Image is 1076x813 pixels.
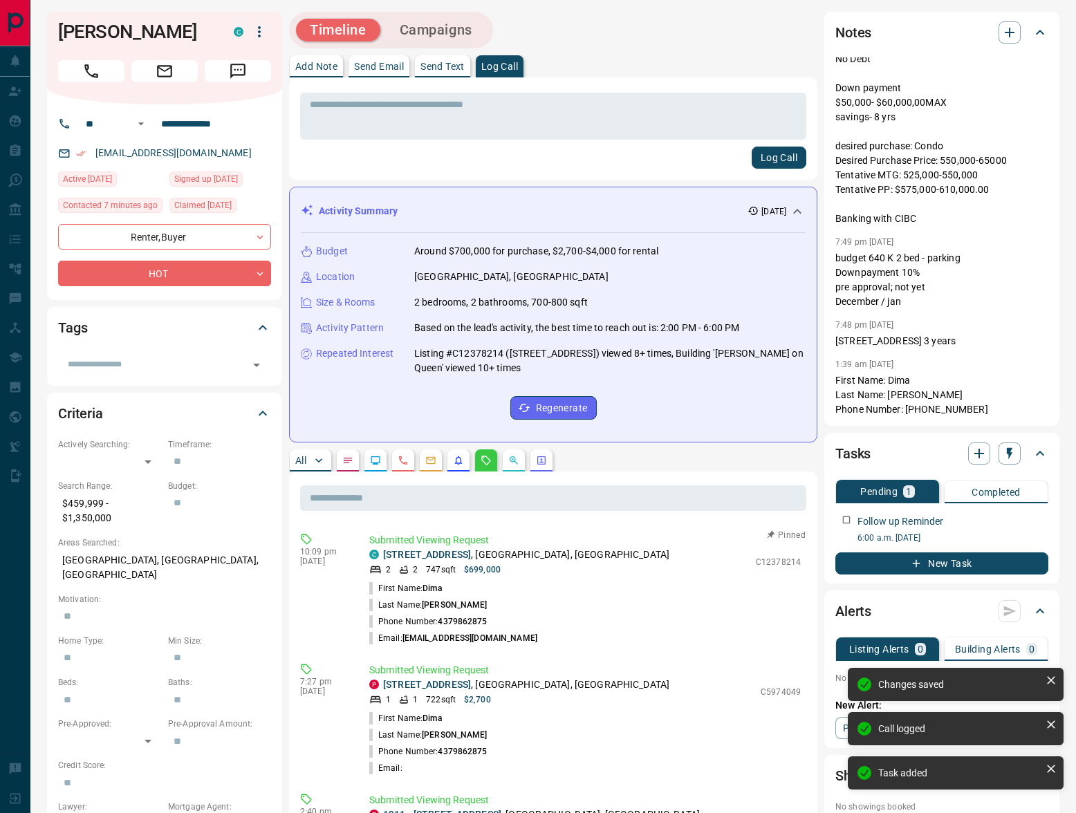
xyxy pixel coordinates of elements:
[234,27,243,37] div: condos.ca
[835,359,894,369] p: 1:39 am [DATE]
[342,455,353,466] svg: Notes
[414,244,658,259] p: Around $700,000 for purchase, $2,700-$4,000 for rental
[835,759,1048,792] div: Showings
[481,455,492,466] svg: Requests
[300,557,349,566] p: [DATE]
[413,563,418,576] p: 2
[58,171,163,191] div: Sun Oct 05 2025
[316,295,375,310] p: Size & Rooms
[383,679,471,690] a: [STREET_ADDRESS]
[420,62,465,71] p: Send Text
[295,62,337,71] p: Add Note
[295,456,306,465] p: All
[438,747,487,756] span: 4379862875
[133,115,149,132] button: Open
[438,617,487,626] span: 4379862875
[300,686,349,696] p: [DATE]
[835,595,1048,628] div: Alerts
[131,60,198,82] span: Email
[835,600,871,622] h2: Alerts
[316,346,393,361] p: Repeated Interest
[453,455,464,466] svg: Listing Alerts
[878,679,1040,690] div: Changes saved
[481,62,518,71] p: Log Call
[369,550,379,559] div: condos.ca
[835,16,1048,49] div: Notes
[58,635,161,647] p: Home Type:
[972,487,1021,497] p: Completed
[383,548,669,562] p: , [GEOGRAPHIC_DATA], [GEOGRAPHIC_DATA]
[835,801,1048,813] p: No showings booked
[857,514,943,529] p: Follow up Reminder
[58,438,161,451] p: Actively Searching:
[414,321,739,335] p: Based on the lead's activity, the best time to reach out is: 2:00 PM - 6:00 PM
[58,21,213,43] h1: [PERSON_NAME]
[766,529,806,541] button: Pinned
[370,455,381,466] svg: Lead Browsing Activity
[422,730,487,740] span: [PERSON_NAME]
[835,21,871,44] h2: Notes
[58,397,271,430] div: Criteria
[835,442,871,465] h2: Tasks
[58,198,163,217] div: Sun Oct 12 2025
[58,402,103,424] h2: Criteria
[835,320,894,330] p: 7:48 pm [DATE]
[413,693,418,706] p: 1
[508,455,519,466] svg: Opportunities
[369,615,488,628] p: Phone Number:
[296,19,380,41] button: Timeline
[752,147,806,169] button: Log Call
[464,693,491,706] p: $2,700
[386,19,486,41] button: Campaigns
[174,172,238,186] span: Signed up [DATE]
[426,693,456,706] p: 722 sqft
[369,632,537,644] p: Email:
[878,767,1040,778] div: Task added
[316,244,348,259] p: Budget
[369,745,488,758] p: Phone Number:
[835,698,1048,713] p: New Alert:
[510,396,597,420] button: Regenerate
[835,765,894,787] h2: Showings
[386,693,391,706] p: 1
[1029,644,1035,654] p: 0
[174,198,232,212] span: Claimed [DATE]
[835,552,1048,574] button: New Task
[58,676,161,689] p: Beds:
[386,563,391,576] p: 2
[300,547,349,557] p: 10:09 pm
[835,237,894,247] p: 7:49 pm [DATE]
[835,717,907,739] a: Property
[369,729,488,741] p: Last Name:
[58,261,271,286] div: HOT
[835,672,1048,684] p: No listing alerts available
[860,487,898,496] p: Pending
[58,492,161,530] p: $459,999 - $1,350,000
[761,686,801,698] p: C5974049
[906,487,911,496] p: 1
[58,536,271,549] p: Areas Searched:
[761,205,786,218] p: [DATE]
[835,251,1048,309] p: budget 640 K 2 bed - parking Downpayment 10% pre approval; not yet December / jan
[205,60,271,82] span: Message
[58,549,271,586] p: [GEOGRAPHIC_DATA], [GEOGRAPHIC_DATA], [GEOGRAPHIC_DATA]
[383,549,471,560] a: [STREET_ADDRESS]
[369,680,379,689] div: property.ca
[878,723,1040,734] div: Call logged
[464,563,501,576] p: $699,000
[63,198,158,212] span: Contacted 7 minutes ago
[857,532,1048,544] p: 6:00 a.m. [DATE]
[369,793,801,807] p: Submitted Viewing Request
[835,437,1048,470] div: Tasks
[58,759,271,772] p: Credit Score:
[58,480,161,492] p: Search Range:
[369,712,442,725] p: First Name:
[58,224,271,250] div: Renter , Buyer
[95,147,252,158] a: [EMAIL_ADDRESS][DOMAIN_NAME]
[58,593,271,606] p: Motivation:
[58,801,161,813] p: Lawyer:
[398,455,409,466] svg: Calls
[354,62,404,71] p: Send Email
[58,311,271,344] div: Tags
[402,633,537,643] span: [EMAIL_ADDRESS][DOMAIN_NAME]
